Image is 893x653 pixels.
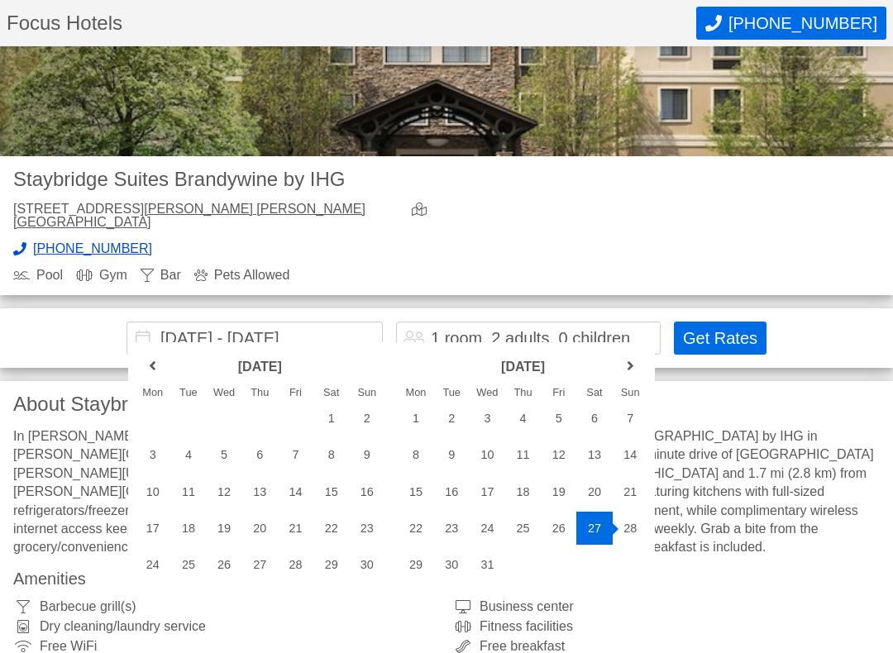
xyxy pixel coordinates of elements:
div: 15 [398,475,433,508]
div: Sun [613,388,648,398]
div: 8 [313,438,349,471]
input: Choose Dates [127,322,383,355]
div: 13 [242,475,278,508]
div: 16 [349,475,384,508]
div: 23 [434,512,470,545]
div: 22 [398,512,433,545]
div: 11 [170,475,206,508]
div: 2 [434,402,470,435]
div: 24 [470,512,505,545]
div: 7 [278,438,313,471]
div: Sat [313,388,349,398]
header: [DATE] [434,354,613,380]
div: 25 [170,548,206,581]
div: Fitness facilities [453,620,880,633]
div: Free breakfast [453,640,880,653]
div: Barbecue grill(s) [13,600,440,613]
div: Tue [170,388,206,398]
div: 23 [349,512,384,545]
div: 6 [576,402,612,435]
div: 14 [613,438,648,471]
div: Free WiFi [13,640,440,653]
div: 21 [613,475,648,508]
div: 4 [505,402,541,435]
div: 14 [278,475,313,508]
div: 1 [313,402,349,435]
button: Call [696,7,886,40]
div: 5 [206,438,241,471]
div: Mon [135,388,170,398]
div: 18 [505,475,541,508]
div: 12 [541,438,576,471]
div: 10 [470,438,505,471]
h1: Focus Hotels [7,13,696,33]
div: 28 [613,512,648,545]
div: 31 [470,548,505,581]
div: Fri [278,388,313,398]
div: 5 [541,402,576,435]
div: 10 [135,475,170,508]
header: [DATE] [170,354,349,380]
div: 29 [398,548,433,581]
div: 17 [135,512,170,545]
div: 1 [398,402,433,435]
a: next month [618,354,642,379]
div: 27 [242,548,278,581]
span: [PHONE_NUMBER] [728,14,877,33]
div: Dry cleaning/laundry service [13,620,440,633]
div: Pool [13,269,63,282]
div: 21 [278,512,313,545]
a: previous month [141,354,165,379]
div: 26 [206,548,241,581]
div: 7 [613,402,648,435]
div: 2 [349,402,384,435]
div: 26 [541,512,576,545]
div: Business center [453,600,880,613]
div: Mon [398,388,433,398]
div: 15 [313,475,349,508]
div: 30 [434,548,470,581]
div: 11 [505,438,541,471]
div: 9 [349,438,384,471]
div: Bar [141,269,181,282]
a: view map [412,203,433,229]
div: 19 [206,512,241,545]
div: 4 [170,438,206,471]
h3: About Staybridge Suites Brandywine by IHG [13,394,880,414]
div: 29 [313,548,349,581]
div: In [PERSON_NAME][GEOGRAPHIC_DATA][PERSON_NAME] ([GEOGRAPHIC_DATA]) With a stay at [GEOGRAPHIC_DAT... [13,427,880,557]
div: 9 [434,438,470,471]
div: 1 room, 2 adults, 0 children [431,330,630,346]
div: 3 [470,402,505,435]
div: Fri [541,388,576,398]
div: 20 [242,512,278,545]
div: 13 [576,438,612,471]
div: Gym [76,269,127,282]
div: 30 [349,548,384,581]
div: 17 [470,475,505,508]
div: 8 [398,438,433,471]
div: 3 [135,438,170,471]
div: 28 [278,548,313,581]
div: 18 [170,512,206,545]
div: Wed [206,388,241,398]
h2: Staybridge Suites Brandywine by IHG [13,169,433,189]
button: Get Rates [674,322,766,355]
div: 12 [206,475,241,508]
div: 24 [135,548,170,581]
div: 27 [576,512,612,545]
div: 25 [505,512,541,545]
a: [PERSON_NAME] [PERSON_NAME] [GEOGRAPHIC_DATA] [13,202,365,229]
div: 16 [434,475,470,508]
div: 22 [313,512,349,545]
div: Pets Allowed [194,269,290,282]
div: Thu [505,388,541,398]
div: 6 [242,438,278,471]
div: 20 [576,475,612,508]
span: [PHONE_NUMBER] [33,242,152,255]
div: Tue [434,388,470,398]
h3: Amenities [13,570,880,587]
div: [STREET_ADDRESS] [13,203,399,229]
div: Wed [470,388,505,398]
div: Thu [242,388,278,398]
